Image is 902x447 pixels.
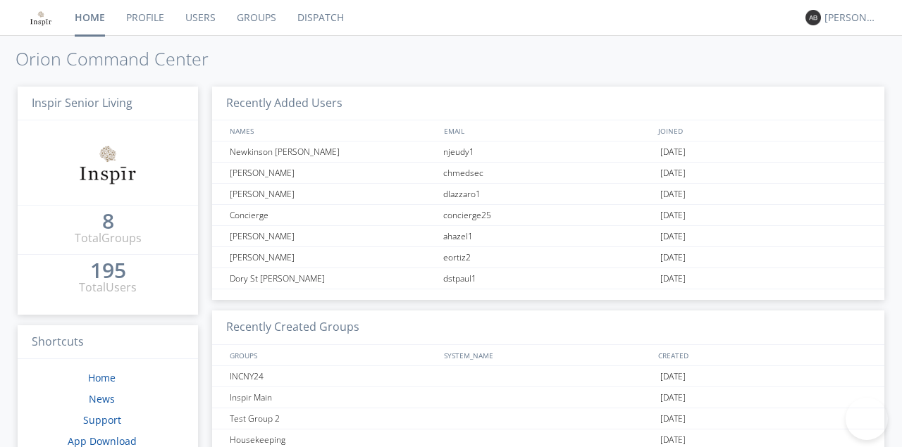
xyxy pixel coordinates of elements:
[660,205,686,226] span: [DATE]
[440,141,657,162] div: njeudy1
[212,408,884,429] a: Test Group 2[DATE]
[655,120,870,141] div: JOINED
[90,263,126,279] a: 195
[212,226,884,247] a: [PERSON_NAME]ahazel1[DATE]
[212,184,884,205] a: [PERSON_NAME]dlazzaro1[DATE]
[440,163,657,183] div: chmedsec
[226,120,437,141] div: NAMES
[226,366,440,386] div: INCNY24
[824,11,877,25] div: [PERSON_NAME]
[226,141,440,162] div: Newkinson [PERSON_NAME]
[212,205,884,226] a: Conciergeconcierge25[DATE]
[440,247,657,267] div: eortiz2
[660,247,686,268] span: [DATE]
[660,163,686,184] span: [DATE]
[440,205,657,225] div: concierge25
[805,10,821,25] img: 373638.png
[32,95,132,111] span: Inspir Senior Living
[28,5,54,30] img: ff256a24637843f88611b6364927a22a
[440,226,657,246] div: ahazel1
[79,279,137,296] div: Total Users
[212,366,884,387] a: INCNY24[DATE]
[660,366,686,387] span: [DATE]
[212,387,884,408] a: Inspir Main[DATE]
[75,230,142,246] div: Total Groups
[90,263,126,277] div: 195
[212,268,884,289] a: Dory St [PERSON_NAME]dstpaul1[DATE]
[440,184,657,204] div: dlazzaro1
[655,345,870,365] div: CREATED
[226,184,440,204] div: [PERSON_NAME]
[660,184,686,205] span: [DATE]
[212,163,884,184] a: [PERSON_NAME]chmedsec[DATE]
[660,408,686,429] span: [DATE]
[846,398,888,440] iframe: Toggle Customer Support
[89,392,115,405] a: News
[440,268,657,289] div: dstpaul1
[440,345,655,365] div: SYSTEM_NAME
[440,120,655,141] div: EMAIL
[102,214,114,228] div: 8
[212,310,884,345] h3: Recently Created Groups
[226,268,440,289] div: Dory St [PERSON_NAME]
[74,129,142,196] img: ff256a24637843f88611b6364927a22a
[88,371,116,384] a: Home
[226,163,440,183] div: [PERSON_NAME]
[226,247,440,267] div: [PERSON_NAME]
[212,141,884,163] a: Newkinson [PERSON_NAME]njeudy1[DATE]
[212,87,884,121] h3: Recently Added Users
[226,345,437,365] div: GROUPS
[226,387,440,408] div: Inspir Main
[83,413,121,427] a: Support
[102,214,114,230] a: 8
[660,226,686,247] span: [DATE]
[212,247,884,268] a: [PERSON_NAME]eortiz2[DATE]
[226,226,440,246] div: [PERSON_NAME]
[18,325,198,360] h3: Shortcuts
[660,141,686,163] span: [DATE]
[226,408,440,429] div: Test Group 2
[660,268,686,289] span: [DATE]
[660,387,686,408] span: [DATE]
[226,205,440,225] div: Concierge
